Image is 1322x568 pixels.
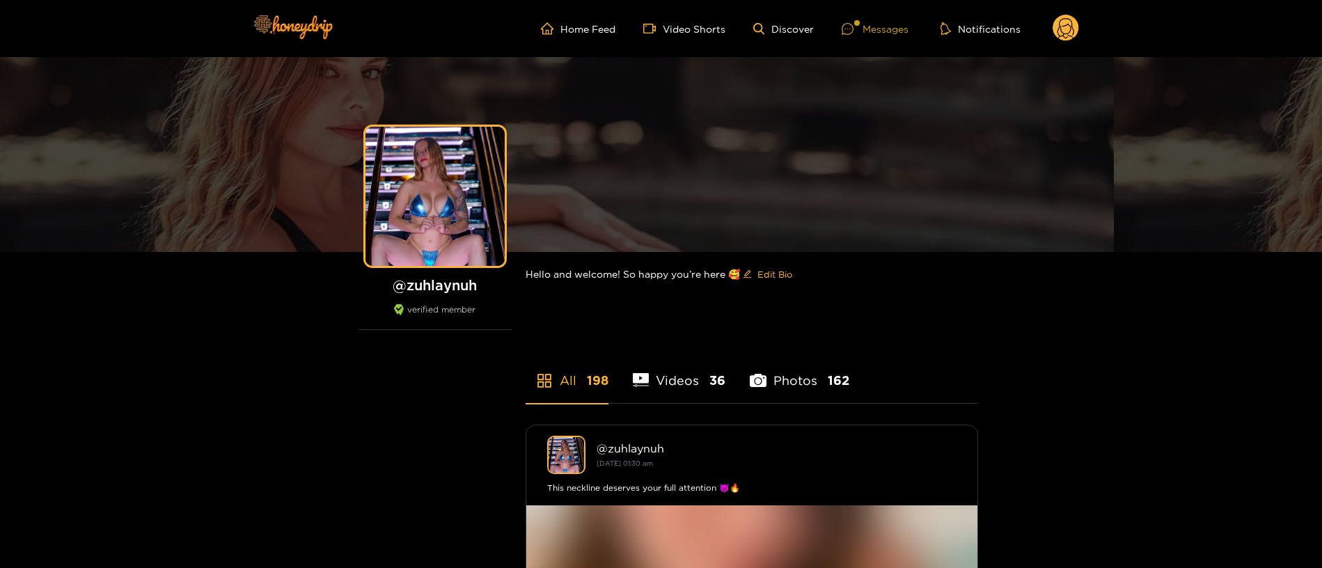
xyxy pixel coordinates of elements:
[541,22,615,35] a: Home Feed
[536,372,553,389] span: appstore
[643,22,663,35] span: video-camera
[597,442,957,455] div: @ zuhlaynuh
[753,23,814,35] a: Discover
[750,340,849,403] li: Photos
[633,340,726,403] li: Videos
[643,22,725,35] a: Video Shorts
[597,459,653,467] small: [DATE] 01:30 am
[526,252,978,297] div: Hello and welcome! So happy you’re here 🥰
[936,22,1025,35] button: Notifications
[359,276,512,294] h1: @ zuhlaynuh
[743,269,752,280] span: edit
[547,436,585,474] img: zuhlaynuh
[359,304,512,330] div: verified member
[526,340,608,403] li: All
[587,372,608,389] span: 198
[740,263,795,285] button: editEdit Bio
[547,481,957,495] div: This neckline deserves your full attention 😈🔥
[541,22,560,35] span: home
[842,21,908,37] div: Messages
[757,267,792,281] span: Edit Bio
[709,372,725,389] span: 36
[828,372,849,389] span: 162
